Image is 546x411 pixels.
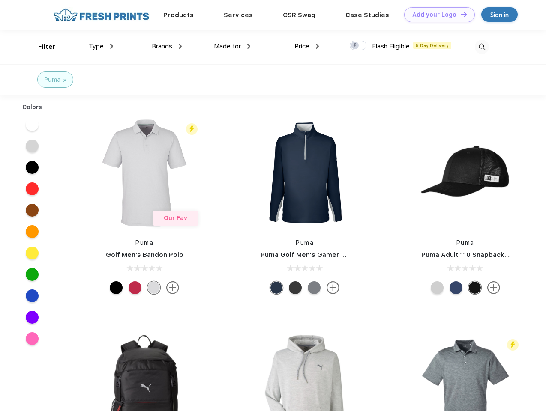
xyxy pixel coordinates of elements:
[487,281,500,294] img: more.svg
[147,281,160,294] div: High Rise
[110,281,123,294] div: Puma Black
[110,44,113,49] img: dropdown.png
[224,11,253,19] a: Services
[408,116,522,230] img: func=resize&h=266
[261,251,396,259] a: Puma Golf Men's Gamer Golf Quarter-Zip
[450,281,462,294] div: Peacoat with Qut Shd
[372,42,410,50] span: Flash Eligible
[179,44,182,49] img: dropdown.png
[44,75,61,84] div: Puma
[152,42,172,50] span: Brands
[481,7,518,22] a: Sign in
[316,44,319,49] img: dropdown.png
[63,79,66,82] img: filter_cancel.svg
[38,42,56,52] div: Filter
[413,42,451,49] span: 5 Day Delivery
[490,10,509,20] div: Sign in
[270,281,283,294] div: Navy Blazer
[507,339,519,351] img: flash_active_toggle.svg
[247,44,250,49] img: dropdown.png
[89,42,104,50] span: Type
[248,116,362,230] img: func=resize&h=266
[456,239,474,246] a: Puma
[16,103,49,112] div: Colors
[283,11,315,19] a: CSR Swag
[87,116,201,230] img: func=resize&h=266
[135,239,153,246] a: Puma
[289,281,302,294] div: Puma Black
[129,281,141,294] div: Ski Patrol
[51,7,152,22] img: fo%20logo%202.webp
[431,281,444,294] div: Quarry Brt Whit
[214,42,241,50] span: Made for
[294,42,309,50] span: Price
[106,251,183,259] a: Golf Men's Bandon Polo
[166,281,179,294] img: more.svg
[164,214,187,221] span: Our Fav
[327,281,339,294] img: more.svg
[163,11,194,19] a: Products
[186,123,198,135] img: flash_active_toggle.svg
[461,12,467,17] img: DT
[308,281,321,294] div: Quiet Shade
[412,11,456,18] div: Add your Logo
[468,281,481,294] div: Pma Blk with Pma Blk
[475,40,489,54] img: desktop_search.svg
[296,239,314,246] a: Puma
